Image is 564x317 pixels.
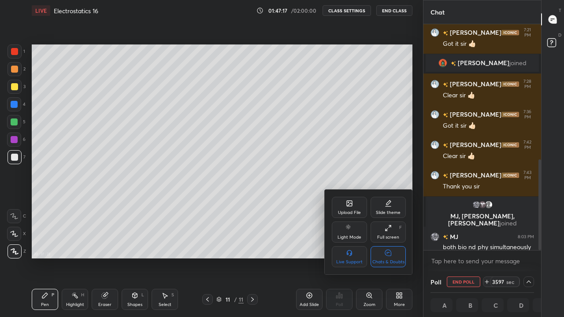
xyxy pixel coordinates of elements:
[376,210,401,215] div: Slide theme
[338,235,361,240] div: Light Mode
[377,235,399,240] div: Full screen
[338,210,361,215] div: Upload File
[336,260,363,264] div: Live Support
[399,225,402,230] div: F
[372,260,404,264] div: Chats & Doubts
